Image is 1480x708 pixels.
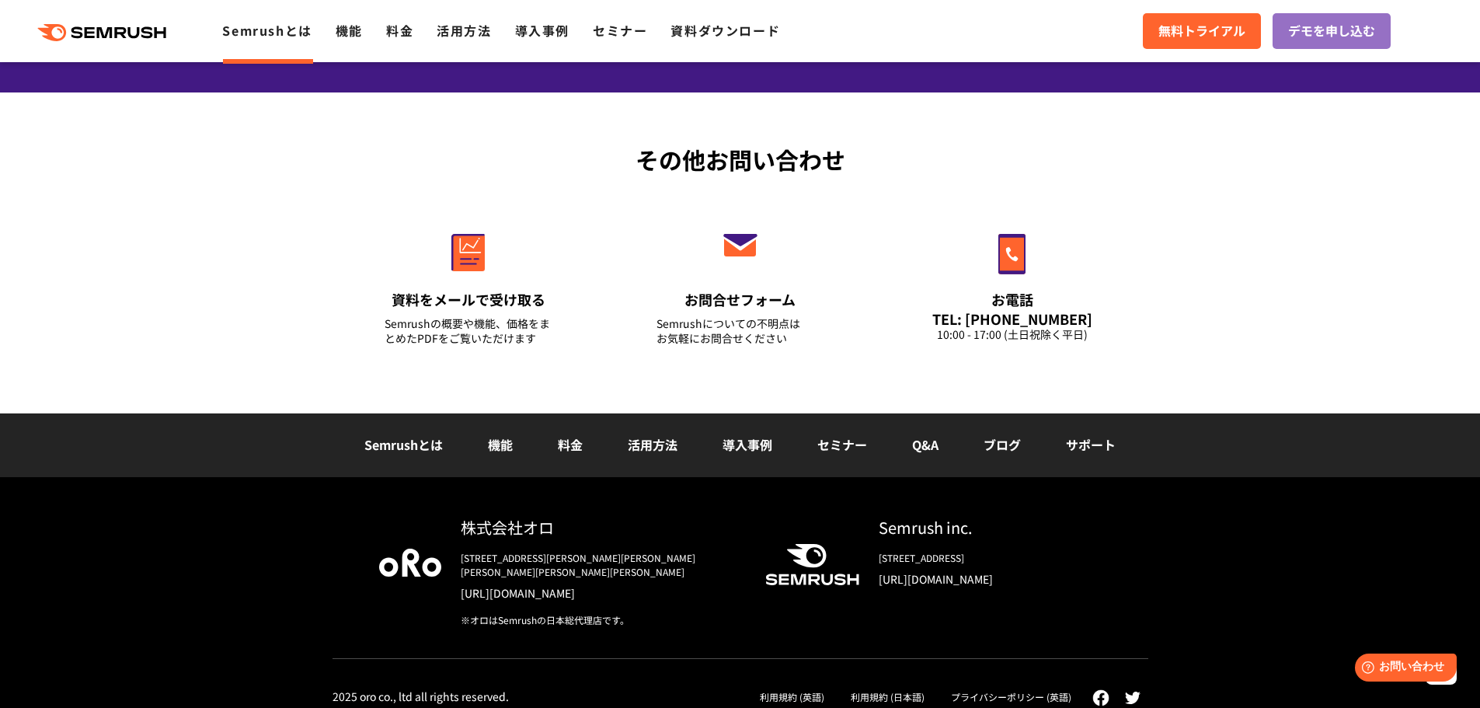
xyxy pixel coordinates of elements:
[951,690,1071,703] a: プライバシーポリシー (英語)
[879,516,1102,539] div: Semrush inc.
[1143,13,1261,49] a: 無料トライアル
[912,435,938,454] a: Q&A
[879,551,1102,565] div: [STREET_ADDRESS]
[628,435,677,454] a: 活用方法
[656,290,824,309] div: お問合せフォーム
[1342,647,1463,691] iframe: Help widget launcher
[817,435,867,454] a: セミナー
[1125,692,1140,704] img: twitter
[333,689,509,703] div: 2025 oro co., ltd all rights reserved.
[222,21,312,40] a: Semrushとは
[385,316,552,346] div: Semrushの概要や機能、価格をまとめたPDFをご覧いただけます
[515,21,569,40] a: 導入事例
[928,327,1096,342] div: 10:00 - 17:00 (土日祝除く平日)
[1288,21,1375,41] span: デモを申し込む
[461,613,740,627] div: ※オロはSemrushの日本総代理店です。
[461,585,740,601] a: [URL][DOMAIN_NAME]
[352,201,585,365] a: 資料をメールで受け取る Semrushの概要や機能、価格をまとめたPDFをご覧いただけます
[1066,435,1116,454] a: サポート
[1273,13,1391,49] a: デモを申し込む
[928,290,1096,309] div: お電話
[364,435,443,454] a: Semrushとは
[656,316,824,346] div: Semrushについての不明点は お気軽にお問合せください
[1158,21,1245,41] span: 無料トライアル
[723,435,772,454] a: 導入事例
[336,21,363,40] a: 機能
[593,21,647,40] a: セミナー
[333,142,1148,177] div: その他お問い合わせ
[558,435,583,454] a: 料金
[928,310,1096,327] div: TEL: [PHONE_NUMBER]
[488,435,513,454] a: 機能
[379,549,441,577] img: oro company
[851,690,925,703] a: 利用規約 (日本語)
[461,551,740,579] div: [STREET_ADDRESS][PERSON_NAME][PERSON_NAME][PERSON_NAME][PERSON_NAME][PERSON_NAME]
[624,201,857,365] a: お問合せフォーム Semrushについての不明点はお気軽にお問合せください
[670,21,780,40] a: 資料ダウンロード
[984,435,1021,454] a: ブログ
[385,290,552,309] div: 資料をメールで受け取る
[1092,689,1109,706] img: facebook
[386,21,413,40] a: 料金
[461,516,740,539] div: 株式会社オロ
[760,690,824,703] a: 利用規約 (英語)
[437,21,491,40] a: 活用方法
[879,571,1102,587] a: [URL][DOMAIN_NAME]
